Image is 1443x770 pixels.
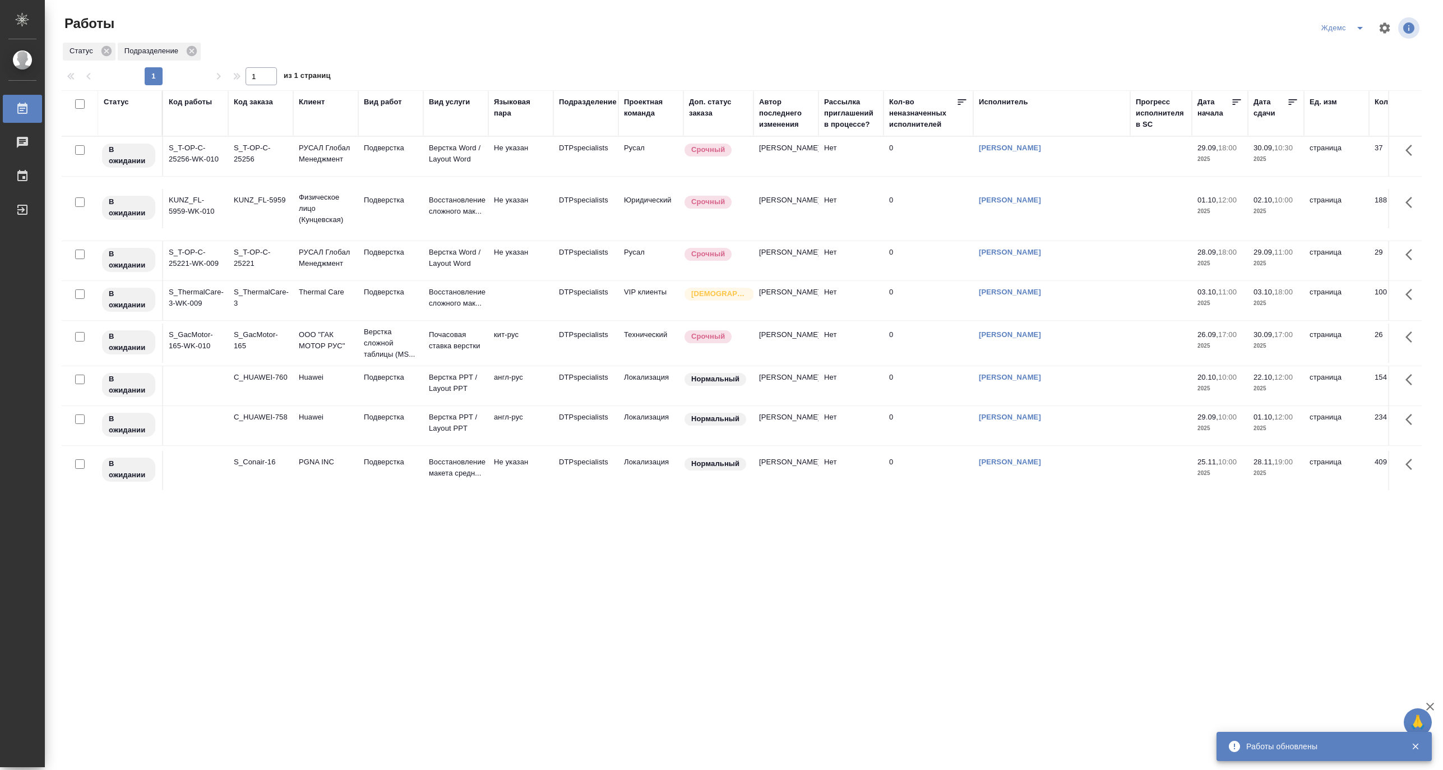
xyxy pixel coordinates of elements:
td: Юридический [618,189,683,228]
p: Срочный [691,196,725,208]
p: 26.09, [1197,330,1218,339]
a: [PERSON_NAME] [979,330,1041,339]
button: Закрыть [1404,741,1427,751]
span: Настроить таблицу [1371,15,1398,42]
td: 409 [1369,451,1425,490]
p: 30.09, [1254,144,1274,152]
td: Нет [818,241,884,280]
p: Восстановление сложного мак... [429,287,483,309]
td: Локализация [618,406,683,445]
td: Нет [818,281,884,320]
p: 2025 [1197,423,1242,434]
button: Здесь прячутся важные кнопки [1399,451,1426,478]
td: Не указан [488,189,553,228]
td: 0 [884,189,973,228]
div: Исполнитель назначен, приступать к работе пока рано [101,142,156,169]
div: Проектная команда [624,96,678,119]
button: Здесь прячутся важные кнопки [1399,406,1426,433]
td: кит-рус [488,324,553,363]
p: Верстка PPT / Layout PPT [429,372,483,394]
p: 17:00 [1274,330,1293,339]
p: PGNA INC [299,457,353,468]
p: 10:00 [1218,458,1237,466]
p: В ожидании [109,413,149,436]
td: S_T-OP-C-25221-WK-009 [163,241,228,280]
td: [PERSON_NAME] [753,406,818,445]
td: страница [1304,324,1369,363]
div: Подразделение [559,96,617,108]
td: VIP клиенты [618,281,683,320]
div: Статус [104,96,129,108]
p: Верстка Word / Layout Word [429,247,483,269]
span: Посмотреть информацию [1398,17,1422,39]
p: Подверстка [364,412,418,423]
td: 26 [1369,324,1425,363]
div: Исполнитель назначен, приступать к работе пока рано [101,457,156,483]
p: 2025 [1254,298,1298,309]
p: РУСАЛ Глобал Менеджмент [299,247,353,269]
div: C_HUAWEI-758 [234,412,288,423]
p: 2025 [1197,383,1242,394]
td: Русал [618,241,683,280]
p: Нормальный [691,458,739,469]
p: 2025 [1254,340,1298,352]
p: 29.09, [1197,144,1218,152]
p: 10:00 [1274,196,1293,204]
p: В ожидании [109,458,149,481]
p: 2025 [1254,154,1298,165]
td: страница [1304,281,1369,320]
div: Автор последнего изменения [759,96,813,130]
td: Нет [818,451,884,490]
div: S_Conair-16 [234,457,288,468]
td: S_GacMotor-165-WK-010 [163,324,228,363]
td: S_T-OP-C-25256-WK-010 [163,137,228,176]
a: [PERSON_NAME] [979,196,1041,204]
p: 02.10, [1254,196,1274,204]
div: C_HUAWEI-760 [234,372,288,383]
p: РУСАЛ Глобал Менеджмент [299,142,353,165]
div: Статус [63,43,115,61]
p: Нормальный [691,374,739,385]
td: [PERSON_NAME] [753,366,818,405]
td: 29 [1369,241,1425,280]
p: 03.10, [1197,288,1218,296]
p: 18:00 [1218,144,1237,152]
p: Huawei [299,412,353,423]
td: [PERSON_NAME] [753,281,818,320]
p: Верстка сложной таблицы (MS... [364,326,418,360]
td: Нет [818,406,884,445]
p: Почасовая ставка верстки [429,329,483,352]
p: 2025 [1254,206,1298,217]
p: 2025 [1254,423,1298,434]
button: Здесь прячутся важные кнопки [1399,137,1426,164]
p: 03.10, [1254,288,1274,296]
p: 2025 [1254,383,1298,394]
button: Здесь прячутся важные кнопки [1399,241,1426,268]
p: Срочный [691,331,725,342]
div: Ед. изм [1310,96,1337,108]
td: Не указан [488,241,553,280]
p: Подверстка [364,142,418,154]
td: DTPspecialists [553,406,618,445]
td: Не указан [488,451,553,490]
td: 188 [1369,189,1425,228]
p: 2025 [1254,468,1298,479]
p: Подверстка [364,457,418,468]
a: [PERSON_NAME] [979,373,1041,381]
div: Исполнитель назначен, приступать к работе пока рано [101,247,156,273]
td: Русал [618,137,683,176]
a: [PERSON_NAME] [979,413,1041,421]
button: 🙏 [1404,708,1432,736]
td: страница [1304,137,1369,176]
p: Huawei [299,372,353,383]
td: DTPspecialists [553,324,618,363]
td: DTPspecialists [553,137,618,176]
td: 0 [884,241,973,280]
p: 19:00 [1274,458,1293,466]
td: 0 [884,366,973,405]
span: Работы [62,15,114,33]
p: 18:00 [1274,288,1293,296]
td: 0 [884,406,973,445]
span: 🙏 [1408,711,1427,734]
td: страница [1304,241,1369,280]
